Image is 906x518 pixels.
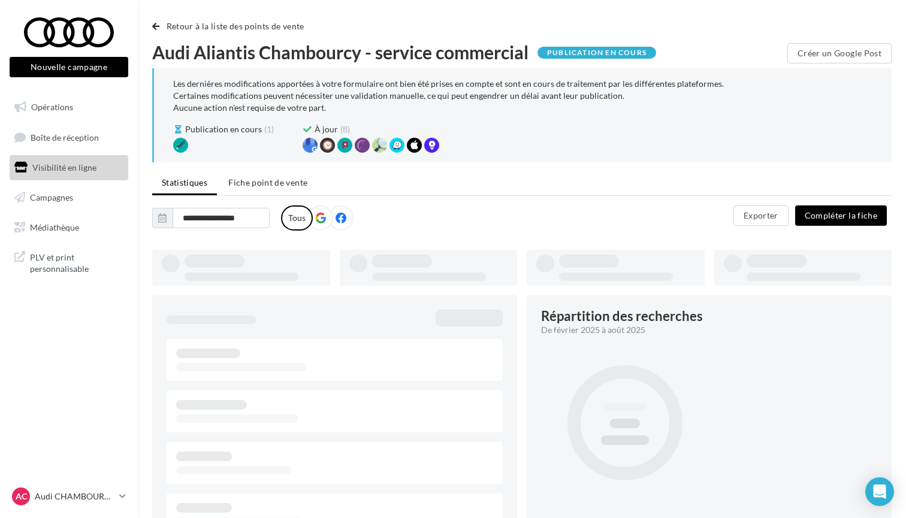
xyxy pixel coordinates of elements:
div: De février 2025 à août 2025 [541,324,868,336]
a: PLV et print personnalisable [7,244,131,280]
a: Campagnes [7,185,131,210]
span: À jour [315,123,338,135]
span: PLV et print personnalisable [30,249,123,275]
span: AC [16,490,27,502]
span: Médiathèque [30,222,79,232]
a: AC Audi CHAMBOURCY [10,485,128,508]
span: Retour à la liste des points de vente [167,21,304,31]
span: Audi Aliantis Chambourcy - service commercial [152,43,528,61]
p: Audi CHAMBOURCY [35,490,114,502]
button: Nouvelle campagne [10,57,128,77]
button: Retour à la liste des points de vente [152,19,309,34]
span: Publication en cours [185,123,262,135]
a: Compléter la fiche [790,210,892,220]
span: Visibilité en ligne [32,162,96,172]
button: Compléter la fiche [795,205,887,226]
div: Publication en cours [537,47,656,59]
div: Open Intercom Messenger [865,477,894,506]
span: Fiche point de vente [228,177,307,187]
span: Boîte de réception [31,132,99,142]
span: (1) [264,123,274,135]
button: Créer un Google Post [787,43,892,63]
a: Médiathèque [7,215,131,240]
label: Tous [281,205,313,231]
a: Opérations [7,95,131,120]
span: (8) [340,123,350,135]
span: Opérations [31,102,73,112]
a: Visibilité en ligne [7,155,131,180]
a: Boîte de réception [7,125,131,150]
button: Exporter [733,205,789,226]
div: Répartition des recherches [541,310,703,323]
span: Campagnes [30,192,73,202]
div: Les dernières modifications apportées à votre formulaire ont bien été prises en compte et sont en... [173,78,872,114]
